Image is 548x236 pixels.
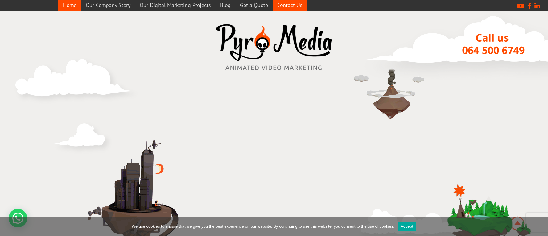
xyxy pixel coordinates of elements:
[12,58,138,106] img: video production
[212,21,336,74] img: video marketing media company westville durban logo
[398,222,416,231] a: Accept
[132,223,394,230] span: We use cookies to ensure that we give you the best experience on our website. ​By continuing to u...
[351,55,428,132] img: media company durban
[212,21,336,75] a: video marketing media company westville durban logo
[52,119,117,157] img: corporate videos
[537,223,543,230] span: No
